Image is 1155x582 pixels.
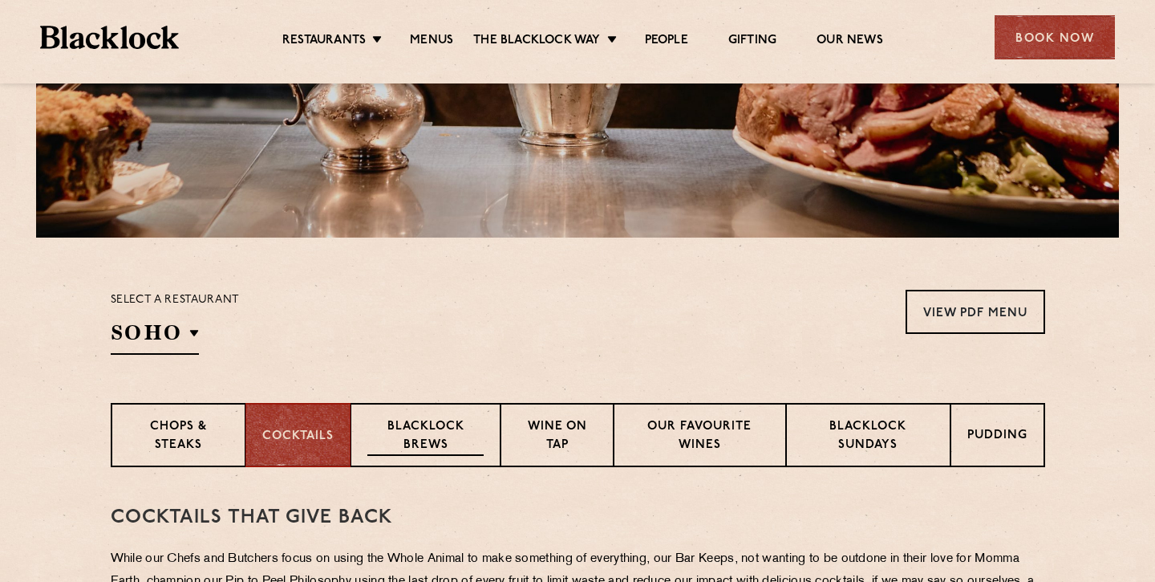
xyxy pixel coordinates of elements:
[995,15,1115,59] div: Book Now
[906,290,1045,334] a: View PDF Menu
[630,418,769,456] p: Our favourite wines
[40,26,179,49] img: BL_Textured_Logo-footer-cropped.svg
[367,418,484,456] p: Blacklock Brews
[410,33,453,51] a: Menus
[967,427,1027,447] p: Pudding
[128,418,229,456] p: Chops & Steaks
[111,507,1045,528] h3: Cocktails That Give Back
[645,33,688,51] a: People
[282,33,366,51] a: Restaurants
[517,418,596,456] p: Wine on Tap
[111,290,240,311] p: Select a restaurant
[262,428,334,446] p: Cocktails
[728,33,776,51] a: Gifting
[817,33,883,51] a: Our News
[473,33,600,51] a: The Blacklock Way
[111,319,199,355] h2: SOHO
[803,418,933,456] p: Blacklock Sundays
